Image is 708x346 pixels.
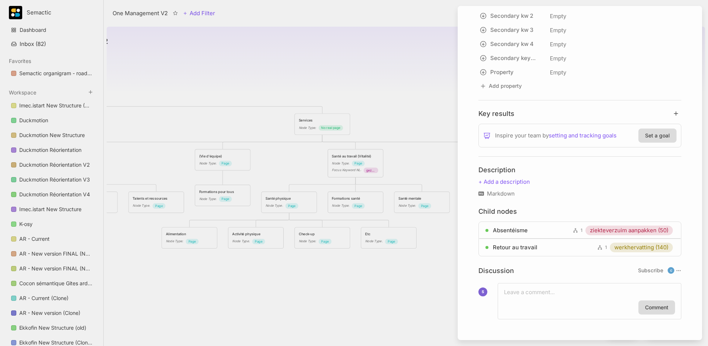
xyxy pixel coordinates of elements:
span: Empty [550,40,567,49]
div: 1 [598,243,607,252]
button: Secondary kw 4 [476,37,547,51]
span: Retour au travail [493,243,537,252]
h4: Description [478,166,681,174]
a: Absentéisme 1ziekteverzuim aanpakken (50) [493,226,674,235]
button: Subscribe [638,267,663,274]
h4: Discussion [478,266,514,275]
div: Secondary kw 3Empty [478,23,681,37]
span: Empty [550,26,567,35]
div: PropertyEmpty [478,66,681,80]
span: Secondary keyword 5 [490,54,539,63]
span: Empty [550,68,567,77]
button: Property [476,66,547,79]
span: Absentéisme [493,226,528,235]
span: Inspire your team by [495,131,617,140]
a: setting and tracking goals [549,131,617,140]
div: S [478,287,487,296]
div: Secondary kw 4Empty [478,37,681,51]
button: Secondary kw 3 [476,23,547,37]
button: Secondary keyword 5 [476,51,547,65]
button: Secondary kw 2 [476,9,547,23]
div: Secondary keyword 5Empty [478,51,681,66]
button: Set a goal [638,129,677,143]
button: Add property [478,81,523,91]
div: C [668,267,674,274]
div: Markdown [478,189,681,198]
span: Property [490,68,539,77]
span: Secondary kw 4 [490,40,539,49]
span: Secondary kw 3 [490,26,539,34]
span: Secondary kw 2 [490,11,539,20]
div: Secondary kw 2Empty [478,9,681,23]
a: Retour au travail 1werkhervatting (140) [493,243,674,252]
span: Empty [550,54,567,63]
span: Empty [550,11,567,21]
button: add key result [673,110,682,117]
button: Comment [638,300,675,315]
span: ziekteverzuim aanpakken (50) [590,226,668,235]
h4: Key results [478,109,514,118]
h4: Child nodes [478,207,517,216]
span: werkhervatting (140) [614,243,668,252]
div: 1 [573,226,582,235]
